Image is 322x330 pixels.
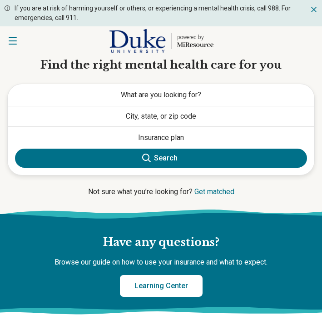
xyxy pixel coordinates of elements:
[7,35,18,46] button: Open navigation
[7,186,315,197] p: Not sure what you’re looking for?
[15,149,307,168] button: Search
[177,34,213,41] p: powered by
[8,84,314,106] button: What are you looking for?
[120,275,203,297] a: Learning Center
[11,257,311,268] p: Browse our guide on how to use your insurance and what to expect.
[121,90,201,99] span: What are you looking for?
[8,106,314,126] button: City, state, or zip code
[11,235,311,250] h2: Have any questions?
[194,187,234,196] a: Get matched
[15,4,306,23] p: If you are at risk of harming yourself or others, or experiencing a mental health crisis, call 98...
[109,28,213,54] a: Home page
[309,4,318,15] button: Dismiss
[7,57,315,73] h1: Find the right mental health care for you
[8,127,314,149] button: Show suggestions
